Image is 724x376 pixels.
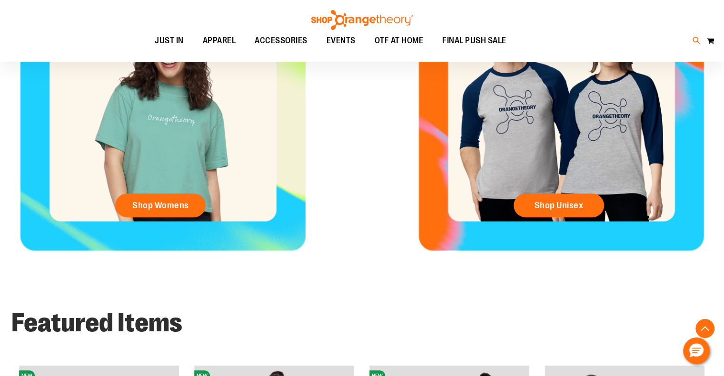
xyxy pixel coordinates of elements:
[535,200,584,211] span: Shop Unisex
[365,30,433,52] a: OTF AT HOME
[514,193,604,217] a: Shop Unisex
[375,30,424,51] span: OTF AT HOME
[327,30,356,51] span: EVENTS
[255,30,307,51] span: ACCESSORIES
[683,337,710,364] button: Hello, have a question? Let’s chat.
[145,30,193,52] a: JUST IN
[695,319,714,338] button: Back To Top
[310,10,415,30] img: Shop Orangetheory
[442,30,506,51] span: FINAL PUSH SALE
[115,193,206,217] a: Shop Womens
[317,30,365,52] a: EVENTS
[203,30,236,51] span: APPAREL
[193,30,246,52] a: APPAREL
[132,200,189,211] span: Shop Womens
[245,30,317,52] a: ACCESSORIES
[11,308,182,337] strong: Featured Items
[433,30,516,52] a: FINAL PUSH SALE
[155,30,184,51] span: JUST IN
